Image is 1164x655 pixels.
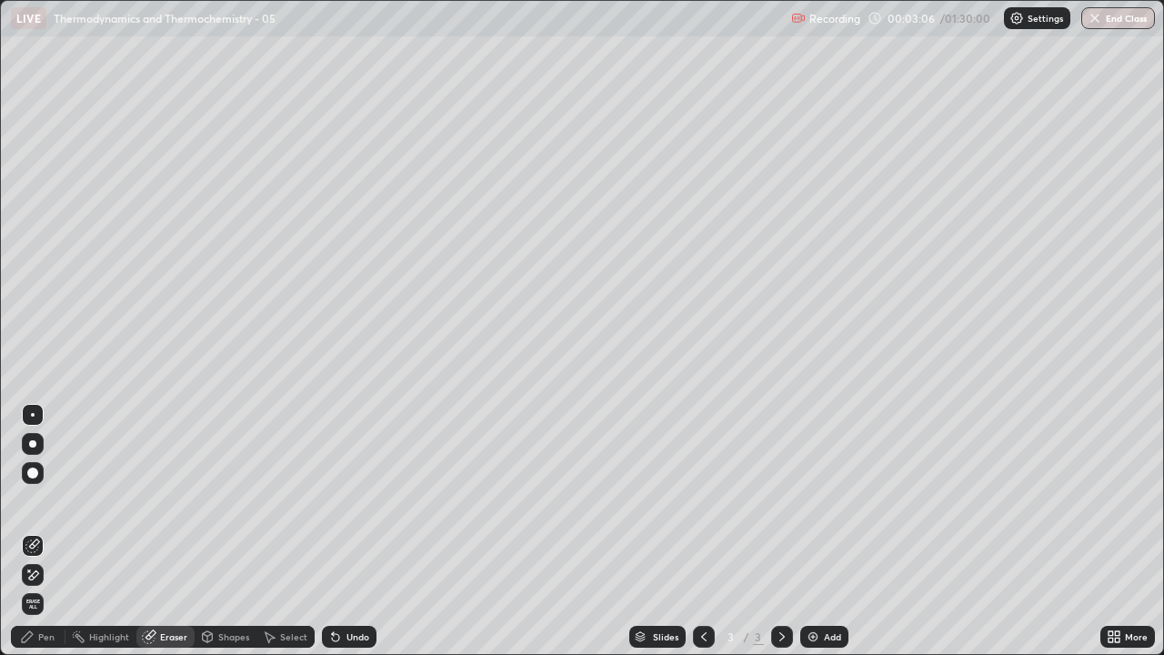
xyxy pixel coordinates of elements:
div: Select [280,632,307,641]
div: 3 [753,629,764,645]
div: 3 [722,631,740,642]
div: Eraser [160,632,187,641]
img: end-class-cross [1088,11,1102,25]
img: add-slide-button [806,630,820,644]
p: LIVE [16,11,41,25]
p: Recording [809,12,860,25]
div: Undo [346,632,369,641]
div: Shapes [218,632,249,641]
div: / [744,631,749,642]
span: Erase all [23,599,43,610]
div: Slides [653,632,678,641]
div: More [1125,632,1148,641]
div: Pen [38,632,55,641]
div: Add [824,632,841,641]
div: Highlight [89,632,129,641]
p: Settings [1028,14,1063,23]
img: recording.375f2c34.svg [791,11,806,25]
button: End Class [1081,7,1155,29]
img: class-settings-icons [1009,11,1024,25]
p: Thermodynamics and Thermochemistry - 05 [54,11,276,25]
